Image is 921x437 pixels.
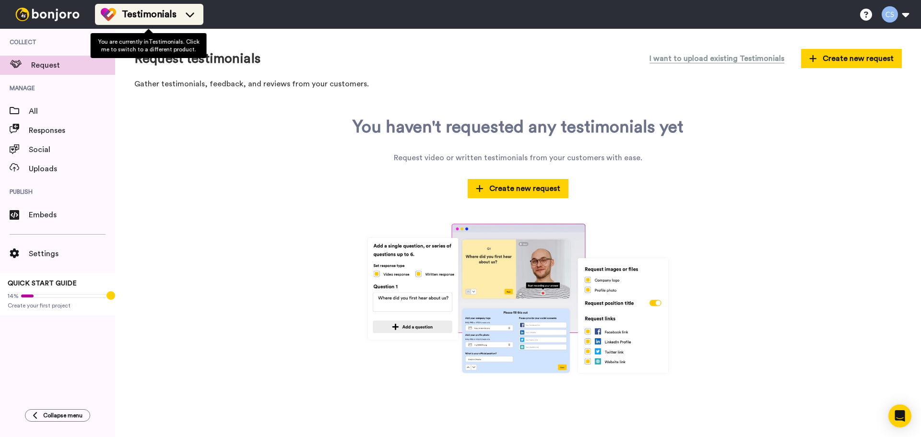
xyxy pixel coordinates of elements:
[122,8,177,21] span: Testimonials
[43,412,83,419] span: Collapse menu
[353,118,684,137] div: You haven't requested any testimonials yet
[642,48,791,69] button: I want to upload existing Testimonials
[363,221,673,376] img: tm-lp.jpg
[12,8,83,21] img: bj-logo-header-white.svg
[106,291,115,300] div: Tooltip anchor
[134,79,902,90] p: Gather testimonials, feedback, and reviews from your customers.
[29,248,115,260] span: Settings
[29,125,115,136] span: Responses
[29,144,115,155] span: Social
[809,53,894,64] span: Create new request
[134,51,260,66] h1: Request testimonials
[8,280,77,287] span: QUICK START GUIDE
[801,49,902,68] button: Create new request
[8,292,19,300] span: 14%
[468,179,568,198] button: Create new request
[101,7,116,22] img: tm-color.svg
[394,152,642,164] div: Request video or written testimonials from your customers with ease.
[25,409,90,422] button: Collapse menu
[476,183,560,194] span: Create new request
[31,59,115,71] span: Request
[29,209,115,221] span: Embeds
[888,404,911,427] div: Open Intercom Messenger
[649,53,784,64] span: I want to upload existing Testimonials
[29,163,115,175] span: Uploads
[29,106,115,117] span: All
[98,39,199,52] span: You are currently in Testimonials . Click me to switch to a different product.
[8,302,107,309] span: Create your first project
